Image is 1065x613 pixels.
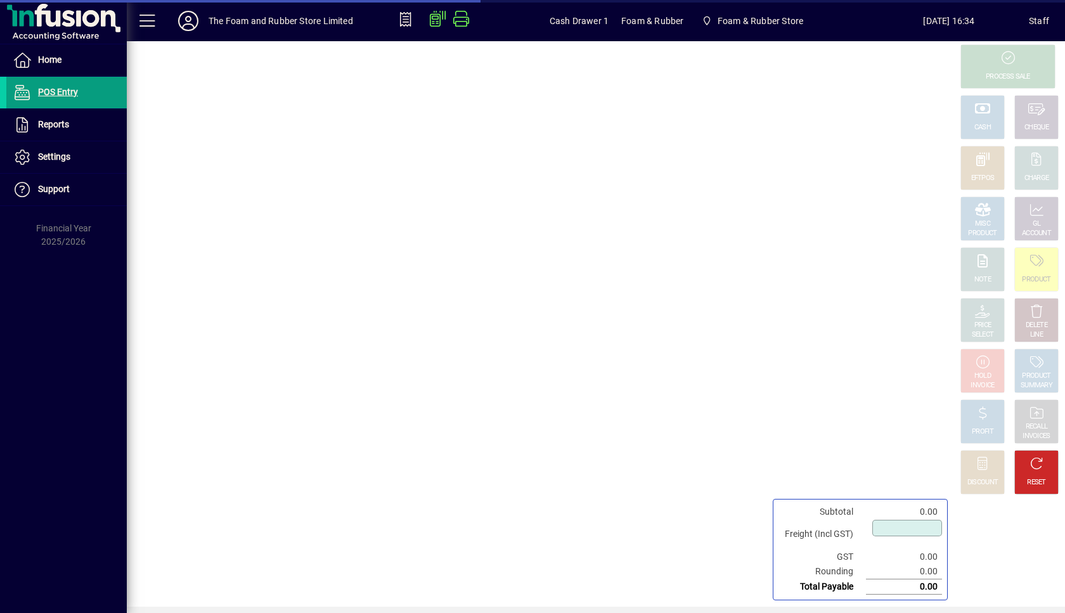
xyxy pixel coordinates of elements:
[971,381,994,390] div: INVOICE
[6,44,127,76] a: Home
[6,174,127,205] a: Support
[967,478,998,487] div: DISCOUNT
[38,119,69,129] span: Reports
[168,10,209,32] button: Profile
[974,275,991,285] div: NOTE
[986,72,1030,82] div: PROCESS SALE
[38,55,61,65] span: Home
[1030,330,1043,340] div: LINE
[6,109,127,141] a: Reports
[866,579,942,595] td: 0.00
[866,550,942,564] td: 0.00
[972,427,993,437] div: PROFIT
[778,564,866,579] td: Rounding
[1033,219,1041,229] div: GL
[1021,381,1052,390] div: SUMMARY
[550,11,609,31] span: Cash Drawer 1
[869,11,1029,31] span: [DATE] 16:34
[1022,275,1050,285] div: PRODUCT
[866,564,942,579] td: 0.00
[971,174,995,183] div: EFTPOS
[778,519,866,550] td: Freight (Incl GST)
[1029,11,1049,31] div: Staff
[778,579,866,595] td: Total Payable
[974,123,991,132] div: CASH
[972,330,994,340] div: SELECT
[38,152,70,162] span: Settings
[1022,229,1051,238] div: ACCOUNT
[718,11,803,31] span: Foam & Rubber Store
[209,11,353,31] div: The Foam and Rubber Store Limited
[38,184,70,194] span: Support
[975,219,990,229] div: MISC
[1027,478,1046,487] div: RESET
[1026,321,1047,330] div: DELETE
[866,505,942,519] td: 0.00
[1026,422,1048,432] div: RECALL
[621,11,683,31] span: Foam & Rubber
[1022,371,1050,381] div: PRODUCT
[974,371,991,381] div: HOLD
[6,141,127,173] a: Settings
[1023,432,1050,441] div: INVOICES
[778,505,866,519] td: Subtotal
[38,87,78,97] span: POS Entry
[968,229,997,238] div: PRODUCT
[974,321,991,330] div: PRICE
[696,10,808,32] span: Foam & Rubber Store
[1024,123,1049,132] div: CHEQUE
[778,550,866,564] td: GST
[1024,174,1049,183] div: CHARGE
